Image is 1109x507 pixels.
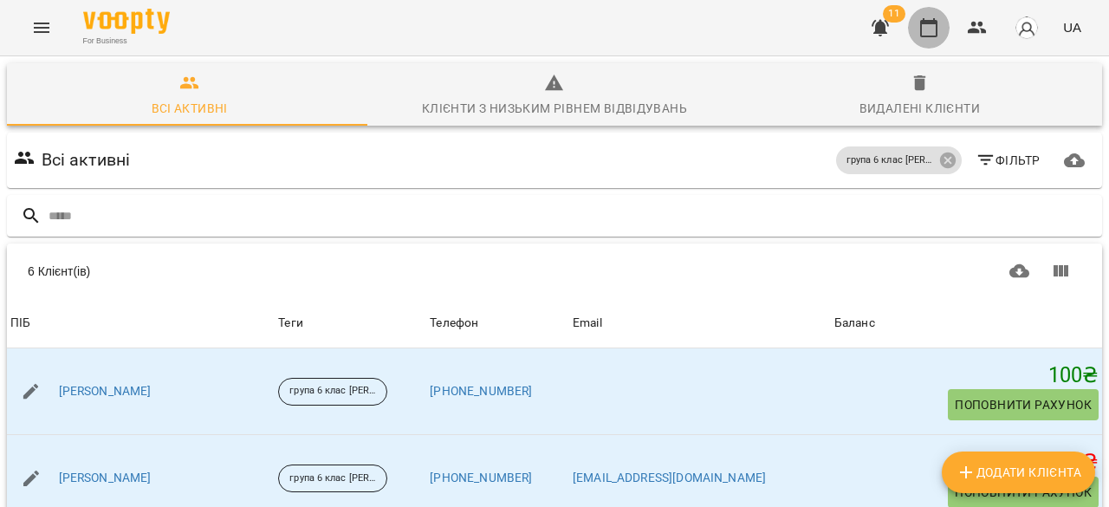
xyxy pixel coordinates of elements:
[955,394,1092,415] span: Поповнити рахунок
[289,384,376,399] p: група 6 клас [PERSON_NAME]
[430,313,478,334] div: Телефон
[834,313,1099,334] span: Баланс
[422,98,687,119] div: Клієнти з низьким рівнем відвідувань
[1056,11,1088,43] button: UA
[10,313,271,334] span: ПІБ
[10,313,30,334] div: ПІБ
[152,98,228,119] div: Всі активні
[1063,18,1081,36] span: UA
[834,313,875,334] div: Баланс
[83,9,170,34] img: Voopty Logo
[21,7,62,49] button: Menu
[430,313,566,334] span: Телефон
[834,449,1099,476] h5: 0 ₴
[956,462,1081,483] span: Додати клієнта
[83,36,170,47] span: For Business
[976,150,1041,171] span: Фільтр
[836,146,962,174] div: група 6 клас [PERSON_NAME]
[969,145,1047,176] button: Фільтр
[942,452,1095,493] button: Додати клієнта
[955,482,1092,503] span: Поповнити рахунок
[1015,16,1039,40] img: avatar_s.png
[834,362,1099,389] h5: 100 ₴
[28,263,545,280] div: 6 Клієнт(ів)
[999,250,1041,292] button: Завантажити CSV
[573,313,602,334] div: Email
[278,465,387,492] div: група 6 клас [PERSON_NAME]
[430,471,532,484] a: [PHONE_NUMBER]
[278,378,387,406] div: група 6 клас [PERSON_NAME]
[430,384,532,398] a: [PHONE_NUMBER]
[1040,250,1081,292] button: Показати колонки
[573,313,602,334] div: Sort
[289,471,376,486] p: група 6 клас [PERSON_NAME]
[573,471,766,484] a: [EMAIL_ADDRESS][DOMAIN_NAME]
[430,313,478,334] div: Sort
[859,98,980,119] div: Видалені клієнти
[42,146,131,173] h6: Всі активні
[7,244,1102,299] div: Table Toolbar
[59,383,152,400] a: [PERSON_NAME]
[883,5,905,23] span: 11
[59,470,152,487] a: [PERSON_NAME]
[10,313,30,334] div: Sort
[846,153,933,168] p: група 6 клас [PERSON_NAME]
[573,313,827,334] span: Email
[948,389,1099,420] button: Поповнити рахунок
[278,313,423,334] div: Теги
